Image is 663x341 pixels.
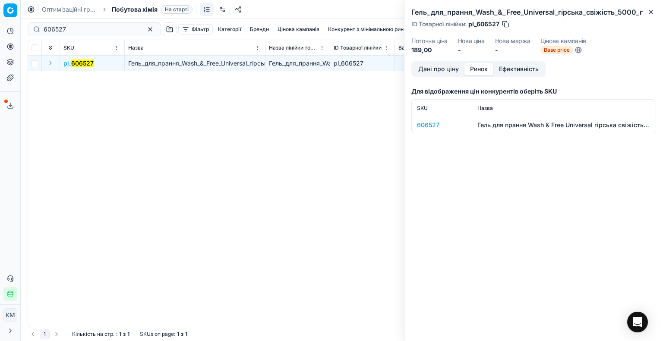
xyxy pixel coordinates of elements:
span: Кількість на стр. [72,331,114,338]
span: ID Товарної лінійки : [411,21,467,27]
span: SKU [417,105,428,111]
span: Вартість [398,44,420,51]
span: Назва [128,44,144,51]
button: pl_606527 [63,59,94,68]
span: SKU [63,44,74,51]
div: 164,22 [398,59,456,68]
button: Фільтр [178,24,213,34]
strong: з [181,331,183,338]
span: Побутова хімія [112,5,158,14]
span: На старті [161,5,193,14]
dt: Цінова кампанія [540,38,586,44]
strong: 1 [185,331,187,338]
button: Ринок [464,63,493,75]
div: Гель_для_прання_Wash_&_Free_Universal_гірська_свіжість_5000_г [269,59,326,68]
strong: з [123,331,126,338]
button: Цінова кампанія [274,24,323,34]
span: ID Товарної лінійки [334,44,382,51]
dt: Поточна ціна [411,38,448,44]
span: pl_606527 [468,20,499,28]
dt: Нова ціна [458,38,485,44]
div: : [72,331,129,338]
span: pl_ [63,59,94,68]
button: Go to previous page [28,329,38,339]
div: Open Intercom Messenger [627,312,648,332]
a: Оптимізаційні групи [42,5,97,14]
button: Бренди [246,24,272,34]
div: Гель для прання Wash & Free Universal гірська свіжість 5000 г [477,121,650,129]
dd: - [495,46,530,54]
nav: pagination [28,329,62,339]
span: Base price [540,46,573,54]
span: Назва [477,105,493,111]
h3: Для відображення цін конкурентів оберіть SKU [411,87,656,96]
span: Побутова хіміяНа старті [112,5,193,14]
strong: 1 [127,331,129,338]
span: КM [4,309,17,322]
button: Expand all [45,43,56,53]
button: Expand [45,58,56,68]
dd: - [458,46,485,54]
dt: Нова маржа [495,38,530,44]
div: 606527 [417,121,467,129]
nav: breadcrumb [42,5,193,14]
button: КM [3,308,17,322]
dd: 189,00 [411,46,448,54]
button: Ефективність [493,63,544,75]
button: Дані про ціну [413,63,464,75]
h2: Гель_для_прання_Wash_&_Free_Universal_гірська_свіжість_5000_г [411,7,656,17]
span: Назва лінійки товарів [269,44,318,51]
span: Гель_для_прання_Wash_&_Free_Universal_гірська_свіжість_5000_г [128,59,320,67]
button: Конкурент з мінімальною ринковою ціною [325,24,439,34]
span: SKUs on page : [140,331,175,338]
strong: 1 [119,331,121,338]
button: Категорії [215,24,245,34]
button: 1 [40,329,50,339]
button: Go to next page [51,329,62,339]
mark: 606527 [71,59,94,67]
input: Пошук по SKU або назві [44,25,138,34]
div: pl_606527 [334,59,391,68]
strong: 1 [177,331,179,338]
